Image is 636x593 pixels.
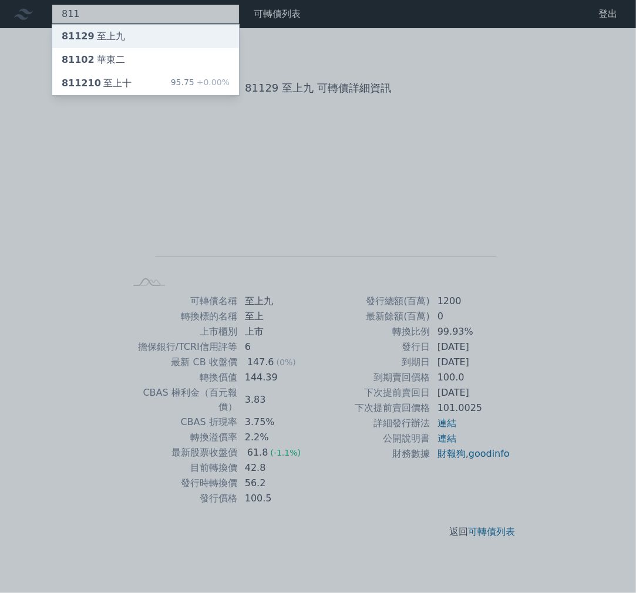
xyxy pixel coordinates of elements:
[52,48,239,72] a: 81102華東二
[62,78,101,89] span: 811210
[171,76,230,90] div: 95.75
[52,72,239,95] a: 811210至上十 95.75+0.00%
[62,29,125,43] div: 至上九
[62,76,132,90] div: 至上十
[62,53,125,67] div: 華東二
[194,78,230,87] span: +0.00%
[62,31,95,42] span: 81129
[52,25,239,48] a: 81129至上九
[62,54,95,65] span: 81102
